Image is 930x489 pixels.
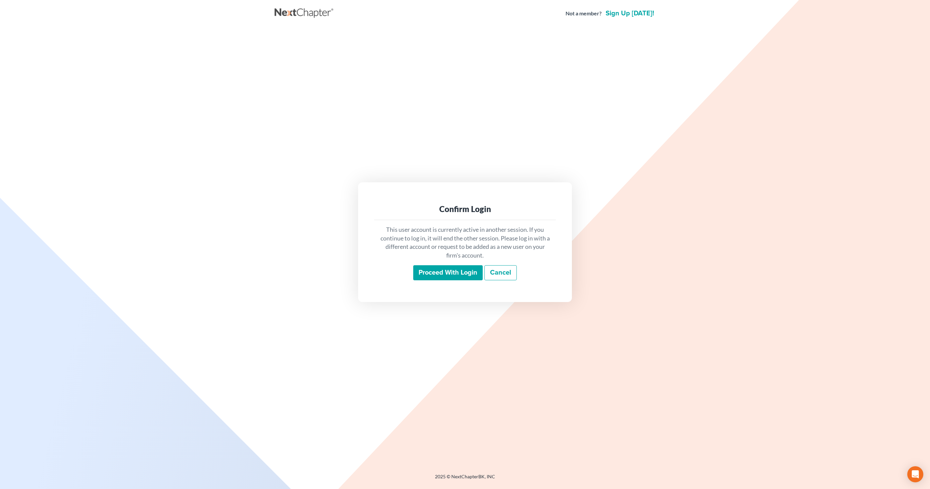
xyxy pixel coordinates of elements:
[275,473,655,485] div: 2025 © NextChapterBK, INC
[484,265,517,281] a: Cancel
[413,265,483,281] input: Proceed with login
[379,204,551,214] div: Confirm Login
[907,466,923,482] div: Open Intercom Messenger
[379,225,551,260] p: This user account is currently active in another session. If you continue to log in, it will end ...
[566,10,602,17] strong: Not a member?
[604,10,655,17] a: Sign up [DATE]!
